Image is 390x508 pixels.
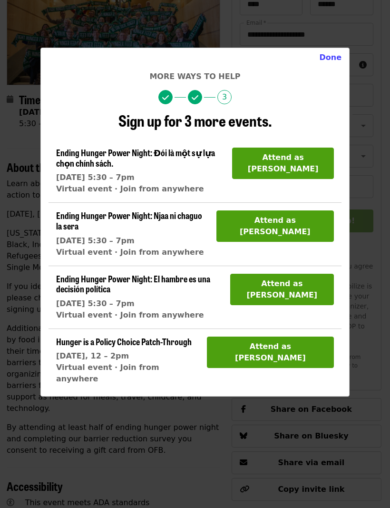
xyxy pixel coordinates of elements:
[118,109,272,131] span: Sign up for 3 more events.
[56,350,199,362] div: [DATE], 12 – 2pm
[56,272,210,295] span: Ending Hunger Power Night: El hambre es una decisión política
[56,362,199,385] div: Virtual event · Join from anywhere
[217,90,232,104] span: 3
[56,209,202,232] span: Ending Hunger Power Night: Njaa ni chaguo la sera
[56,210,209,258] a: Ending Hunger Power Night: Njaa ni chaguo la sera[DATE] 5:30 – 7pmVirtual event · Join from anywhere
[207,337,334,368] button: Attend as [PERSON_NAME]
[232,148,334,179] button: Attend as [PERSON_NAME]
[56,247,209,258] div: Virtual event · Join from anywhere
[56,183,224,195] div: Virtual event · Join from anywhere
[56,146,215,169] span: Ending Hunger Power Night: Đói là một sự lựa chọn chính sách.
[56,337,199,385] a: Hunger is a Policy Choice Patch-Through[DATE], 12 – 2pmVirtual event · Join from anywhere
[230,274,334,305] button: Attend as [PERSON_NAME]
[56,335,192,348] span: Hunger is a Policy Choice Patch-Through
[149,72,240,81] span: More ways to help
[56,298,223,309] div: [DATE] 5:30 – 7pm
[312,48,349,67] button: Close
[192,93,198,102] i: check icon
[162,93,169,102] i: check icon
[56,172,224,183] div: [DATE] 5:30 – 7pm
[56,274,223,321] a: Ending Hunger Power Night: El hambre es una decisión política[DATE] 5:30 – 7pmVirtual event · Joi...
[216,210,334,242] button: Attend as [PERSON_NAME]
[56,309,223,321] div: Virtual event · Join from anywhere
[56,148,224,195] a: Ending Hunger Power Night: Đói là một sự lựa chọn chính sách.[DATE] 5:30 – 7pmVirtual event · Joi...
[56,235,209,247] div: [DATE] 5:30 – 7pm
